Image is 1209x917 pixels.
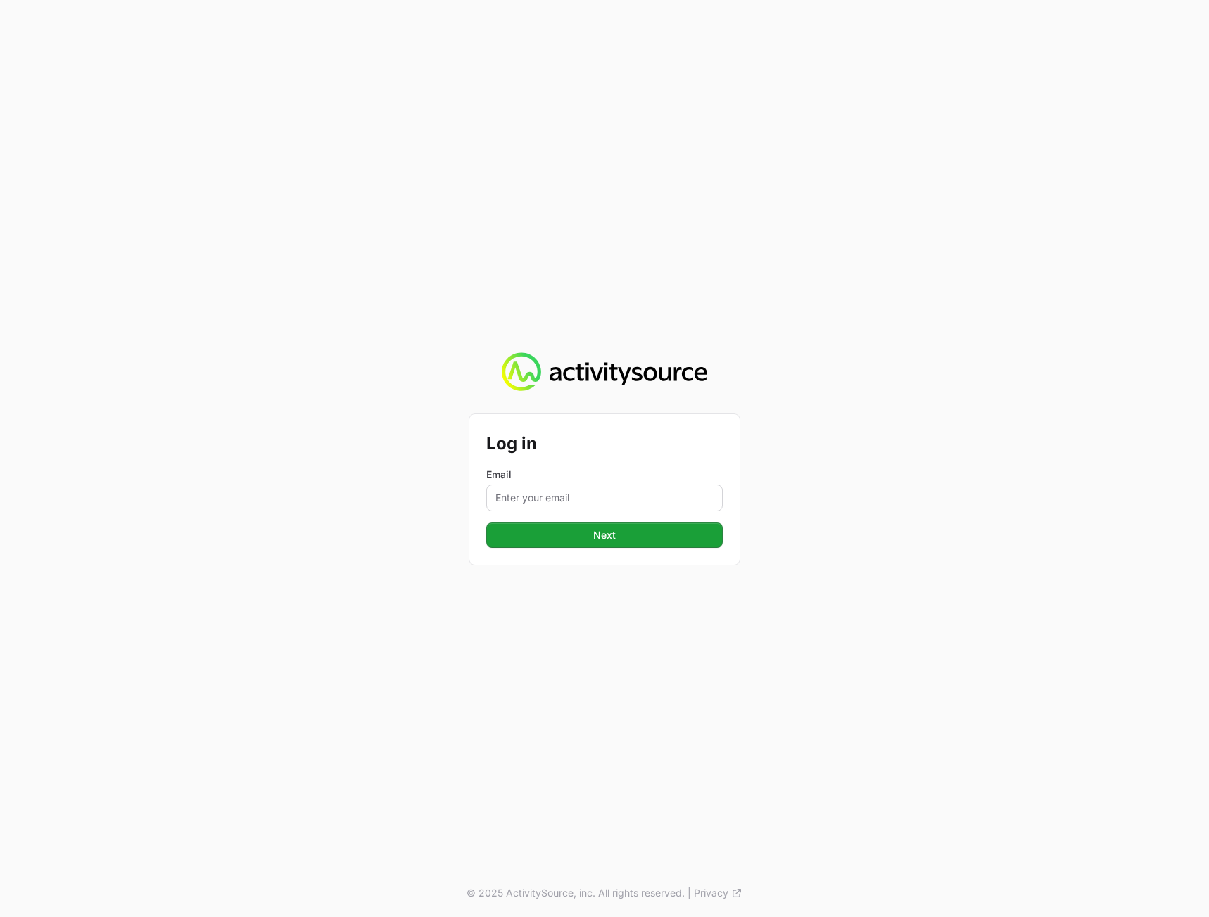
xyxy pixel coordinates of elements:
[688,886,691,900] span: |
[502,352,707,392] img: Activity Source
[593,527,616,544] span: Next
[467,886,685,900] p: © 2025 ActivitySource, inc. All rights reserved.
[486,431,723,456] h2: Log in
[486,468,723,482] label: Email
[486,522,723,548] button: Next
[486,485,723,511] input: Enter your email
[694,886,742,900] a: Privacy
